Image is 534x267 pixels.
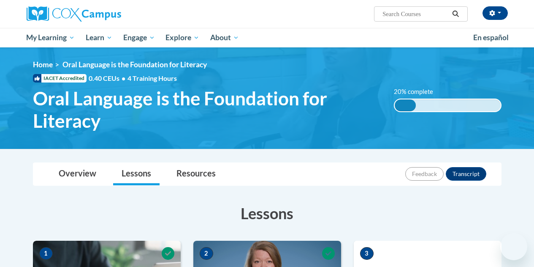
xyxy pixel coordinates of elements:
[27,6,179,22] a: Cox Campus
[123,33,155,43] span: Engage
[405,167,444,181] button: Feedback
[20,28,514,47] div: Main menu
[86,33,112,43] span: Learn
[382,9,449,19] input: Search Courses
[39,247,53,260] span: 1
[33,87,381,132] span: Oral Language is the Foundation for Literacy
[168,163,224,185] a: Resources
[113,163,160,185] a: Lessons
[446,167,486,181] button: Transcript
[127,74,177,82] span: 4 Training Hours
[473,33,509,42] span: En español
[500,233,527,260] iframe: Button to launch messaging window
[89,74,127,83] span: 0.40 CEUs
[482,6,508,20] button: Account Settings
[200,247,213,260] span: 2
[80,28,118,47] a: Learn
[205,28,244,47] a: About
[160,28,205,47] a: Explore
[360,247,374,260] span: 3
[50,163,105,185] a: Overview
[118,28,160,47] a: Engage
[33,203,501,224] h3: Lessons
[33,60,53,69] a: Home
[165,33,199,43] span: Explore
[210,33,239,43] span: About
[26,33,75,43] span: My Learning
[122,74,125,82] span: •
[394,87,442,96] label: 20% complete
[449,9,462,19] button: Search
[468,29,514,47] a: En español
[33,74,87,83] span: IACET Accredited
[21,28,81,47] a: My Learning
[27,6,121,22] img: Cox Campus
[395,99,416,111] div: 20% complete
[62,60,207,69] span: Oral Language is the Foundation for Literacy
